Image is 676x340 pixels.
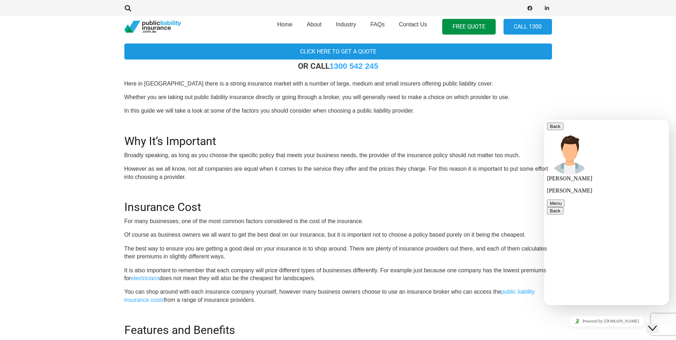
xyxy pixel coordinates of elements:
a: Industry [329,14,363,40]
span: About [307,21,322,27]
p: The best way to ensure you are getting a good deal on your insurance is to shop around. There are... [124,245,552,261]
a: Contact Us [392,14,434,40]
span: Industry [336,21,356,27]
p: It is also important to remember that each company will price different types of businesses diffe... [124,267,552,283]
iframe: chat widget [646,311,669,333]
a: Click here to get a quote [124,43,552,60]
p: Of course as business owners we all want to get the best deal on our insurance, but it is importa... [124,231,552,239]
a: 1300 542 245 [330,62,378,71]
a: LinkedIn [542,3,552,13]
p: Here in [GEOGRAPHIC_DATA] there is a strong insurance market with a number of large, medium and s... [124,80,552,88]
a: Home [270,14,300,40]
a: public liability insurance costs [124,289,535,303]
a: pli_logotransparent [124,21,181,33]
p: You can shop around with each insurance company yourself, however many business owners choose to ... [124,288,552,304]
p: Broadly speaking, as long as you choose the specific policy that meets your business needs, the p... [124,151,552,159]
p: For many businesses, one of the most common factors considered is the cost of the insurance. [124,217,552,225]
span: FAQs [370,21,385,27]
a: About [300,14,329,40]
iframe: chat widget [544,120,669,305]
a: FREE QUOTE [442,19,496,35]
h2: Why It’s Important [124,126,552,148]
span: Home [277,21,293,27]
p: However as we all know, not all companies are equal when it comes to the service they offer and t... [124,165,552,181]
a: Call 1300 [504,19,552,35]
span: Contact Us [399,21,427,27]
p: In this guide we will take a look at some of the factors you should consider when choosing a publ... [124,107,552,115]
a: FAQs [363,14,392,40]
a: Search [121,5,135,11]
iframe: chat widget [544,313,669,329]
a: Facebook [525,3,535,13]
p: Whether you are taking out public liability insurance directly or going through a broker, you wil... [124,93,552,101]
a: electricians [131,275,159,281]
h2: Features and Benefits [124,315,552,337]
strong: OR CALL [298,61,378,71]
h2: Insurance Cost [124,192,552,214]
